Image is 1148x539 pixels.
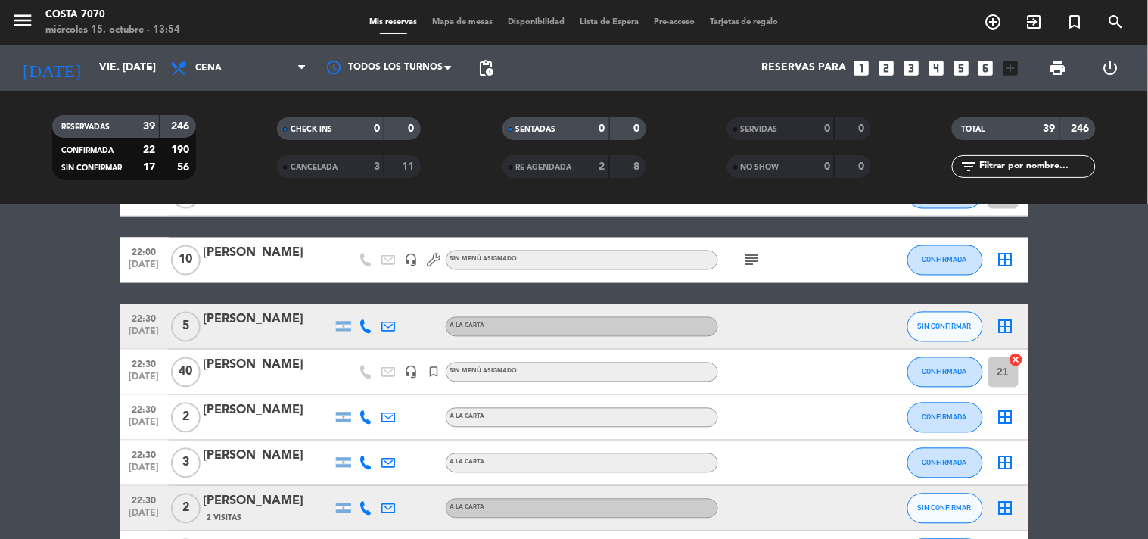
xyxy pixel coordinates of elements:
div: LOG OUT [1084,45,1137,91]
span: SIN CONFIRMAR [918,504,972,513]
span: A LA CARTA [450,460,485,466]
strong: 0 [858,161,867,172]
i: looks_6 [976,58,996,78]
span: [DATE] [126,327,163,344]
strong: 0 [599,123,605,134]
span: A LA CARTA [450,323,485,329]
span: 2 Visitas [207,513,242,525]
button: CONFIRMADA [907,357,983,388]
span: Tarjetas de regalo [702,18,786,26]
span: SERVIDAS [741,126,778,133]
strong: 0 [858,123,867,134]
span: Reservas para [761,62,846,74]
span: NO SHOW [741,164,779,171]
i: looks_3 [901,58,921,78]
div: [PERSON_NAME] [204,401,332,421]
i: menu [11,9,34,32]
i: border_all [997,318,1015,336]
span: Pre-acceso [646,18,702,26]
span: TOTAL [961,126,985,133]
strong: 11 [403,161,418,172]
span: [DATE] [126,509,163,526]
i: headset_mic [405,254,418,267]
span: A LA CARTA [450,414,485,420]
strong: 56 [177,162,192,173]
div: [PERSON_NAME] [204,356,332,375]
input: Filtrar por nombre... [978,158,1095,175]
span: CONFIRMADA [922,256,967,264]
i: exit_to_app [1025,13,1044,31]
span: 22:30 [126,355,163,372]
button: CONFIRMADA [907,245,983,276]
i: looks_4 [926,58,946,78]
div: miércoles 15. octubre - 13:54 [45,23,180,38]
span: 22:30 [126,310,163,327]
i: headset_mic [405,366,418,379]
i: add_circle_outline [985,13,1003,31]
i: filter_list [960,157,978,176]
strong: 22 [143,145,155,155]
i: border_all [997,500,1015,518]
span: RE AGENDADA [516,164,572,171]
i: search [1107,13,1125,31]
span: print [1049,59,1067,77]
span: 22:30 [126,491,163,509]
span: CONFIRMADA [922,459,967,467]
span: Mapa de mesas [425,18,500,26]
strong: 3 [374,161,380,172]
button: menu [11,9,34,37]
i: looks_one [851,58,871,78]
button: CONFIRMADA [907,448,983,478]
span: 2 [171,494,201,524]
strong: 246 [171,121,192,132]
i: power_settings_new [1101,59,1119,77]
button: SIN CONFIRMAR [907,312,983,342]
strong: 8 [633,161,642,172]
span: SENTADAS [516,126,556,133]
div: Costa 7070 [45,8,180,23]
span: pending_actions [477,59,495,77]
button: CONFIRMADA [907,403,983,433]
strong: 246 [1072,123,1093,134]
div: [PERSON_NAME] [204,447,332,466]
i: [DATE] [11,51,92,85]
span: CONFIRMADA [61,147,114,154]
span: [DATE] [126,260,163,278]
strong: 17 [143,162,155,173]
strong: 2 [599,161,605,172]
span: Sin menú asignado [450,257,518,263]
i: border_all [997,251,1015,269]
span: SIN CONFIRMAR [918,322,972,331]
span: 2 [171,403,201,433]
span: CHECK INS [291,126,332,133]
i: turned_in_not [428,366,441,379]
i: border_all [997,454,1015,472]
span: Sin menú asignado [450,369,518,375]
strong: 0 [374,123,380,134]
span: [DATE] [126,463,163,481]
span: CONFIRMADA [922,368,967,376]
span: 5 [171,312,201,342]
strong: 39 [143,121,155,132]
i: looks_5 [951,58,971,78]
div: [PERSON_NAME] [204,244,332,263]
strong: 0 [824,161,830,172]
i: looks_two [876,58,896,78]
span: [DATE] [126,418,163,435]
i: add_box [1001,58,1021,78]
span: A LA CARTA [450,505,485,511]
i: subject [743,251,761,269]
strong: 0 [409,123,418,134]
strong: 0 [824,123,830,134]
span: Cena [195,63,222,73]
i: arrow_drop_down [141,59,159,77]
span: SIN CONFIRMAR [61,164,122,172]
span: 10 [171,245,201,276]
i: cancel [1009,353,1024,368]
span: 3 [171,448,201,478]
span: CANCELADA [291,164,338,171]
span: 40 [171,357,201,388]
span: RESERVADAS [61,123,110,131]
i: turned_in_not [1066,13,1084,31]
span: 22:30 [126,400,163,418]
